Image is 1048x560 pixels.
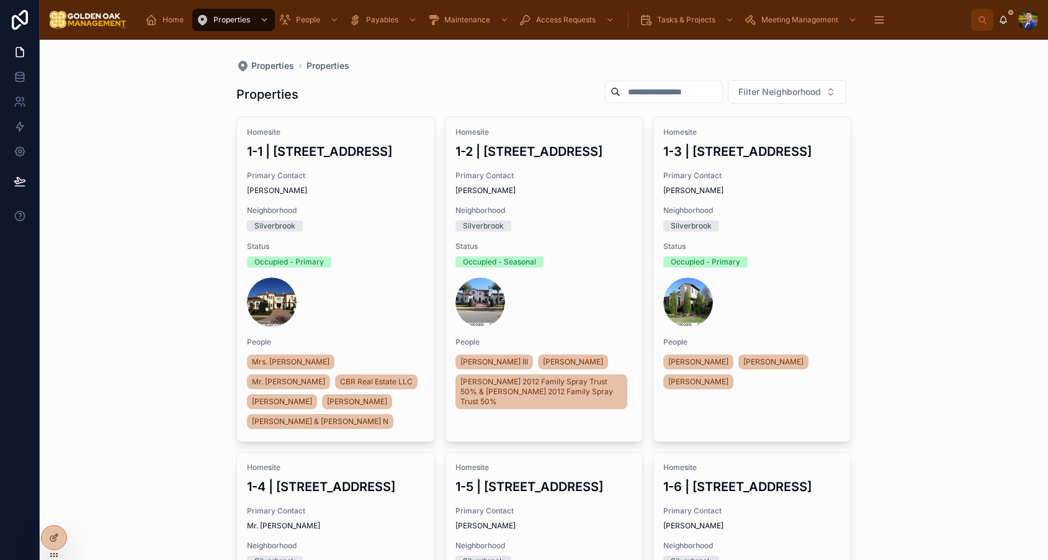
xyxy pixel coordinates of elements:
span: Mr. [PERSON_NAME] [252,377,325,387]
span: [PERSON_NAME] [455,521,633,531]
div: Occupied - Seasonal [463,256,536,268]
span: [PERSON_NAME] [743,357,804,367]
div: Occupied - Primary [254,256,324,268]
a: Meeting Management [740,9,863,31]
a: Mrs. [PERSON_NAME] [247,355,334,369]
span: [PERSON_NAME] [663,521,841,531]
h3: 1-5 | [STREET_ADDRESS] [455,477,633,496]
span: Status [455,242,633,251]
a: [PERSON_NAME] III [455,355,533,369]
a: [PERSON_NAME] [738,355,808,369]
span: Homesite [247,463,424,472]
span: Primary Contact [247,171,424,181]
div: scrollable content [137,6,971,34]
a: [PERSON_NAME] & [PERSON_NAME] N [247,414,393,429]
a: [PERSON_NAME] [247,394,317,409]
div: Silverbrook [463,220,504,232]
span: Filter Neighborhood [738,86,821,98]
a: Properties [236,60,294,72]
a: Properties [307,60,349,72]
div: Occupied - Primary [671,256,740,268]
span: Tasks & Projects [657,15,715,25]
div: Silverbrook [671,220,712,232]
a: [PERSON_NAME] [322,394,392,409]
span: Neighborhood [455,205,633,215]
span: People [663,337,841,347]
div: Silverbrook [254,220,295,232]
span: [PERSON_NAME] [668,377,728,387]
span: [PERSON_NAME] & [PERSON_NAME] N [252,417,388,427]
span: Homesite [455,463,633,472]
h3: 1-3 | [STREET_ADDRESS] [663,142,841,161]
a: [PERSON_NAME] [538,355,608,369]
h3: 1-6 | [STREET_ADDRESS] [663,477,841,496]
a: CBR Real Estate LLC [335,374,418,389]
a: [PERSON_NAME] [663,355,733,369]
h3: 1-1 | [STREET_ADDRESS] [247,142,424,161]
span: Primary Contact [455,506,633,516]
a: Mr. [PERSON_NAME] [247,374,330,389]
span: Primary Contact [247,506,424,516]
span: Status [663,242,841,251]
span: Mrs. [PERSON_NAME] [252,357,329,367]
span: Homesite [663,463,841,472]
span: Primary Contact [663,171,841,181]
span: Mr. [PERSON_NAME] [247,521,424,531]
span: Properties [213,15,250,25]
a: Homesite1-3 | [STREET_ADDRESS]Primary Contact[PERSON_NAME]NeighborhoodSilverbrookStatusOccupied -... [653,117,851,442]
a: Payables [345,9,423,31]
span: Neighborhood [663,541,841,551]
a: Maintenance [423,9,515,31]
span: Access Requests [536,15,596,25]
a: Tasks & Projects [636,9,740,31]
span: [PERSON_NAME] [252,397,312,407]
a: [PERSON_NAME] [663,374,733,389]
span: Neighborhood [663,205,841,215]
a: Homesite1-2 | [STREET_ADDRESS]Primary Contact[PERSON_NAME]NeighborhoodSilverbrookStatusOccupied -... [445,117,643,442]
span: Primary Contact [455,171,633,181]
span: [PERSON_NAME] III [460,357,528,367]
button: Select Button [728,80,846,104]
span: [PERSON_NAME] 2012 Family Spray Trust 50% & [PERSON_NAME] 2012 Family Spray Trust 50% [460,377,623,407]
span: [PERSON_NAME] [663,186,841,196]
span: CBR Real Estate LLC [340,377,413,387]
span: [PERSON_NAME] [455,186,633,196]
a: Homesite1-1 | [STREET_ADDRESS]Primary Contact[PERSON_NAME]NeighborhoodSilverbrookStatusOccupied -... [236,117,435,442]
span: Homesite [455,127,633,137]
span: People [296,15,320,25]
span: Neighborhood [455,541,633,551]
span: Maintenance [444,15,490,25]
span: Payables [366,15,398,25]
span: People [247,337,424,347]
span: [PERSON_NAME] [668,357,728,367]
span: [PERSON_NAME] [543,357,603,367]
a: People [275,9,345,31]
a: Properties [192,9,275,31]
span: Neighborhood [247,205,424,215]
a: Home [141,9,192,31]
h1: Properties [236,86,298,103]
span: Status [247,242,424,251]
span: Homesite [247,127,424,137]
span: Homesite [663,127,841,137]
span: [PERSON_NAME] [327,397,387,407]
span: Meeting Management [761,15,838,25]
span: Primary Contact [663,506,841,516]
span: [PERSON_NAME] [247,186,424,196]
h3: 1-2 | [STREET_ADDRESS] [455,142,633,161]
span: Neighborhood [247,541,424,551]
span: Properties [251,60,294,72]
span: People [455,337,633,347]
img: App logo [50,10,127,30]
a: [PERSON_NAME] 2012 Family Spray Trust 50% & [PERSON_NAME] 2012 Family Spray Trust 50% [455,374,628,409]
span: Home [163,15,184,25]
a: Access Requests [515,9,620,31]
h3: 1-4 | [STREET_ADDRESS] [247,477,424,496]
